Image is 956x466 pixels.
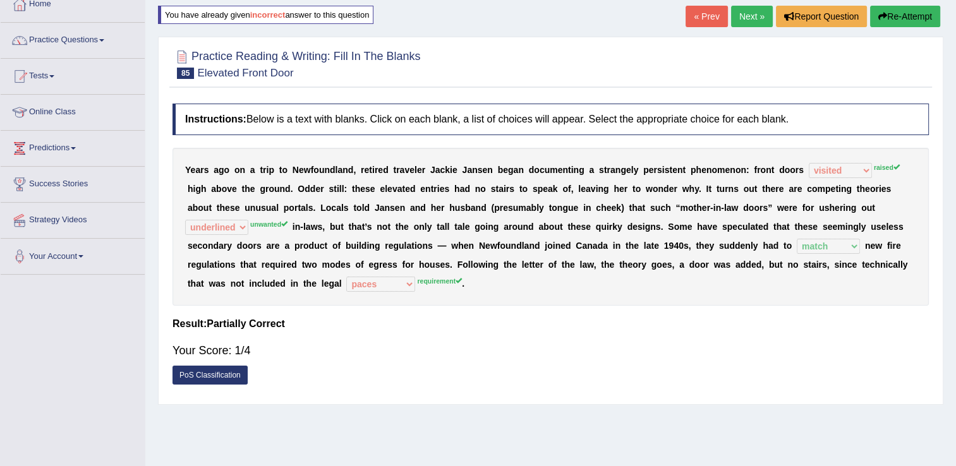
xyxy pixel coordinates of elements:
b: e [669,184,674,194]
b: t [857,184,860,194]
b: t [393,165,396,175]
b: n [598,184,603,194]
b: : [746,165,749,175]
b: n [728,184,734,194]
b: n [518,165,524,175]
b: v [404,165,409,175]
b: u [749,184,754,194]
b: u [274,184,280,194]
b: d [410,184,416,194]
b: v [227,184,232,194]
b: a [789,184,794,194]
b: o [313,165,319,175]
b: s [344,203,349,213]
b: h [201,184,207,194]
b: n [472,165,478,175]
b: g [846,184,852,194]
b: t [568,165,571,175]
b: h [614,184,619,194]
b: n [562,165,568,175]
b: r [506,184,509,194]
b: Y [185,165,191,175]
b: w [304,165,311,175]
b: e [649,165,654,175]
b: n [487,165,493,175]
b: m [817,184,825,194]
b: s [734,184,739,194]
b: r [875,184,878,194]
div: You have already given answer to this question [158,6,373,24]
b: n [741,165,746,175]
b: s [365,184,370,194]
b: . [291,184,293,194]
b: e [380,184,385,194]
b: o [760,165,766,175]
b: s [533,184,538,194]
b: s [230,203,235,213]
b: r [757,165,760,175]
b: t [717,184,720,194]
b: r [200,165,203,175]
b: e [830,184,835,194]
b: r [794,184,797,194]
a: Predictions [1,131,145,162]
b: t [519,184,523,194]
b: o [234,165,240,175]
b: o [534,165,540,175]
b: l [306,203,308,213]
b: i [596,184,598,194]
b: o [785,165,790,175]
b: h [454,184,460,194]
b: l [414,165,417,175]
b: e [779,184,784,194]
b: e [378,165,383,175]
b: t [771,165,775,175]
b: s [491,184,496,194]
b: s [509,184,514,194]
a: Success Stories [1,167,145,198]
b: y [694,184,699,194]
b: l [342,184,344,194]
a: Online Class [1,95,145,126]
b: e [370,184,375,194]
b: p [269,165,274,175]
b: a [548,184,553,194]
b: e [364,165,369,175]
b: o [326,203,332,213]
b: g [620,165,626,175]
b: o [870,184,876,194]
b: r [775,184,778,194]
b: d [663,184,669,194]
b: g [603,184,609,194]
b: l [341,203,344,213]
b: u [719,184,725,194]
b: o [812,184,818,194]
b: o [522,184,528,194]
b: m [550,165,557,175]
b: e [619,184,624,194]
b: o [735,165,741,175]
b: a [336,203,341,213]
b: v [392,184,397,194]
b: i [879,184,881,194]
b: Instructions: [185,114,246,124]
b: h [765,184,771,194]
b: t [682,165,686,175]
b: l [276,203,279,213]
b: a [188,203,193,213]
b: i [571,165,574,175]
b: J [462,165,467,175]
span: 85 [177,68,194,79]
b: r [361,165,364,175]
b: o [711,165,717,175]
b: a [195,165,200,175]
b: r [320,184,324,194]
b: e [420,184,425,194]
b: d [310,184,316,194]
a: « Prev [686,6,727,27]
b: a [514,165,519,175]
b: d [348,165,354,175]
b: : [344,184,347,194]
b: a [214,165,219,175]
b: d [464,184,470,194]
